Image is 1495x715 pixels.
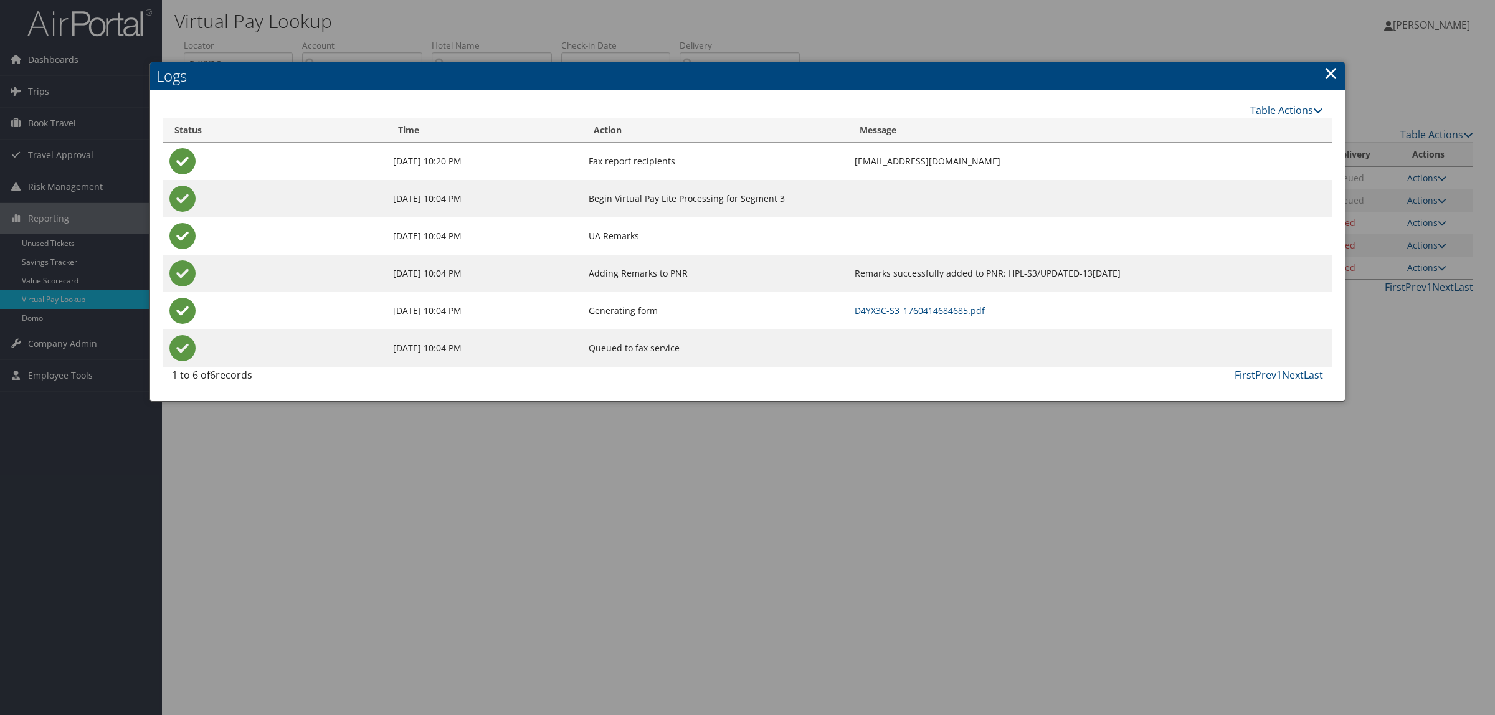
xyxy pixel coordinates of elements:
td: [EMAIL_ADDRESS][DOMAIN_NAME] [848,143,1332,180]
td: Generating form [582,292,848,329]
td: Fax report recipients [582,143,848,180]
td: [DATE] 10:20 PM [387,143,582,180]
td: [DATE] 10:04 PM [387,292,582,329]
td: [DATE] 10:04 PM [387,217,582,255]
td: Queued to fax service [582,329,848,367]
th: Time: activate to sort column ascending [387,118,582,143]
td: [DATE] 10:04 PM [387,329,582,367]
th: Status: activate to sort column ascending [163,118,387,143]
div: 1 to 6 of records [172,367,446,389]
a: Close [1324,60,1338,85]
th: Action: activate to sort column ascending [582,118,848,143]
a: Next [1282,368,1304,382]
a: 1 [1276,368,1282,382]
td: [DATE] 10:04 PM [387,255,582,292]
a: First [1235,368,1255,382]
a: D4YX3C-S3_1760414684685.pdf [855,305,985,316]
td: [DATE] 10:04 PM [387,180,582,217]
th: Message: activate to sort column ascending [848,118,1332,143]
a: Prev [1255,368,1276,382]
a: Table Actions [1250,103,1323,117]
td: Remarks successfully added to PNR: HPL-S3/UPDATED-13[DATE] [848,255,1332,292]
td: UA Remarks [582,217,848,255]
a: Last [1304,368,1323,382]
h2: Logs [150,62,1345,90]
td: Adding Remarks to PNR [582,255,848,292]
span: 6 [210,368,216,382]
td: Begin Virtual Pay Lite Processing for Segment 3 [582,180,848,217]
